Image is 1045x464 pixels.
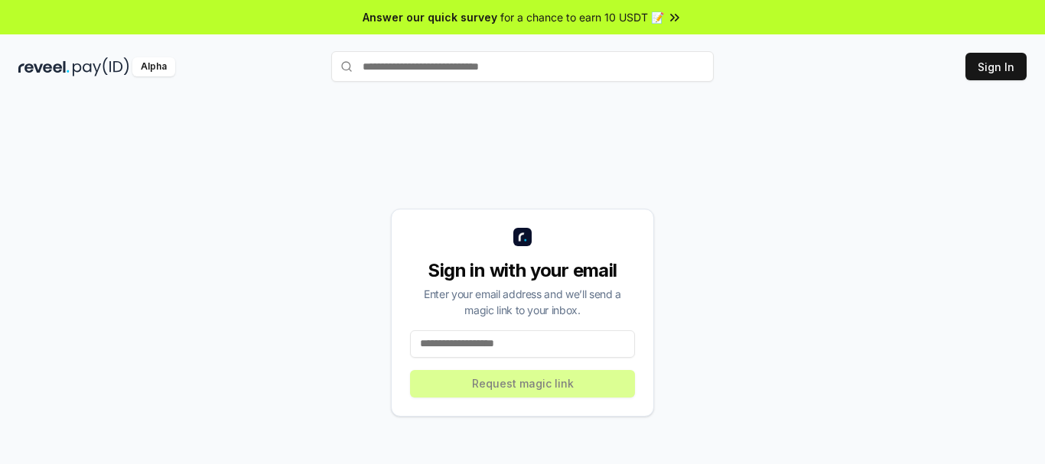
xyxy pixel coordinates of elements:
div: Alpha [132,57,175,76]
img: logo_small [513,228,532,246]
img: pay_id [73,57,129,76]
div: Sign in with your email [410,258,635,283]
span: for a chance to earn 10 USDT 📝 [500,9,664,25]
div: Enter your email address and we’ll send a magic link to your inbox. [410,286,635,318]
img: reveel_dark [18,57,70,76]
button: Sign In [965,53,1027,80]
span: Answer our quick survey [363,9,497,25]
